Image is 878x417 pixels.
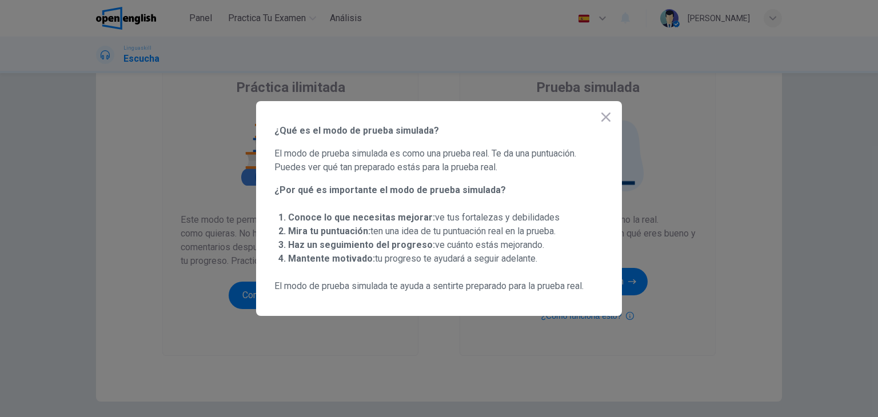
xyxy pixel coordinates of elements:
span: El modo de prueba simulada es como una prueba real. Te da una puntuación. Puedes ver qué tan prep... [274,147,604,174]
span: ¿Por qué es importante el modo de prueba simulada? [274,183,604,197]
strong: Conoce lo que necesitas mejorar: [288,212,435,223]
span: ve cuánto estás mejorando. [288,239,544,250]
strong: Mira tu puntuación: [288,226,370,236]
span: El modo de prueba simulada te ayuda a sentirte preparado para la prueba real. [274,279,604,293]
span: ¿Qué es el modo de prueba simulada? [274,124,604,138]
span: ten una idea de tu puntuación real en la prueba. [288,226,556,236]
span: tu progreso te ayudará a seguir adelante. [288,253,537,264]
strong: Mantente motivado: [288,253,375,264]
span: ve tus fortalezas y debilidades [288,212,560,223]
strong: Haz un seguimiento del progreso: [288,239,435,250]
